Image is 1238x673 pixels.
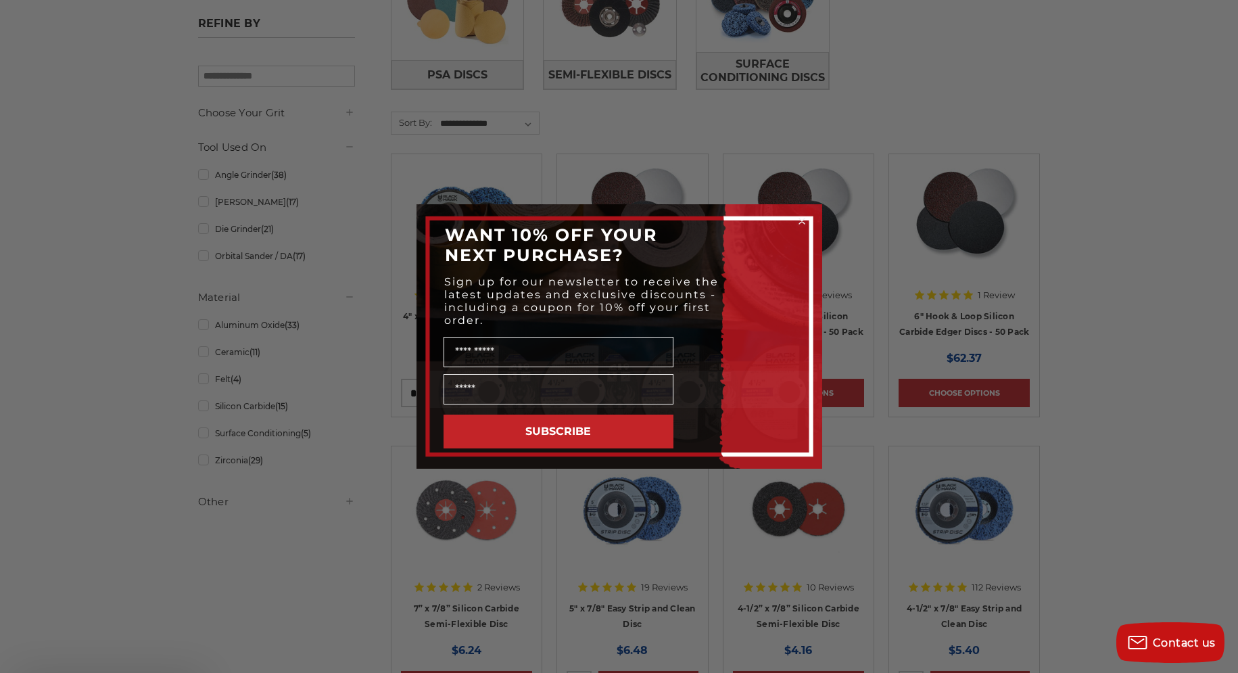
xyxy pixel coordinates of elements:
button: Contact us [1116,622,1224,663]
input: Email [444,374,673,404]
span: WANT 10% OFF YOUR NEXT PURCHASE? [445,225,657,265]
button: SUBSCRIBE [444,415,673,448]
button: Close dialog [795,214,809,228]
span: Contact us [1153,636,1216,649]
span: Sign up for our newsletter to receive the latest updates and exclusive discounts - including a co... [444,275,719,327]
